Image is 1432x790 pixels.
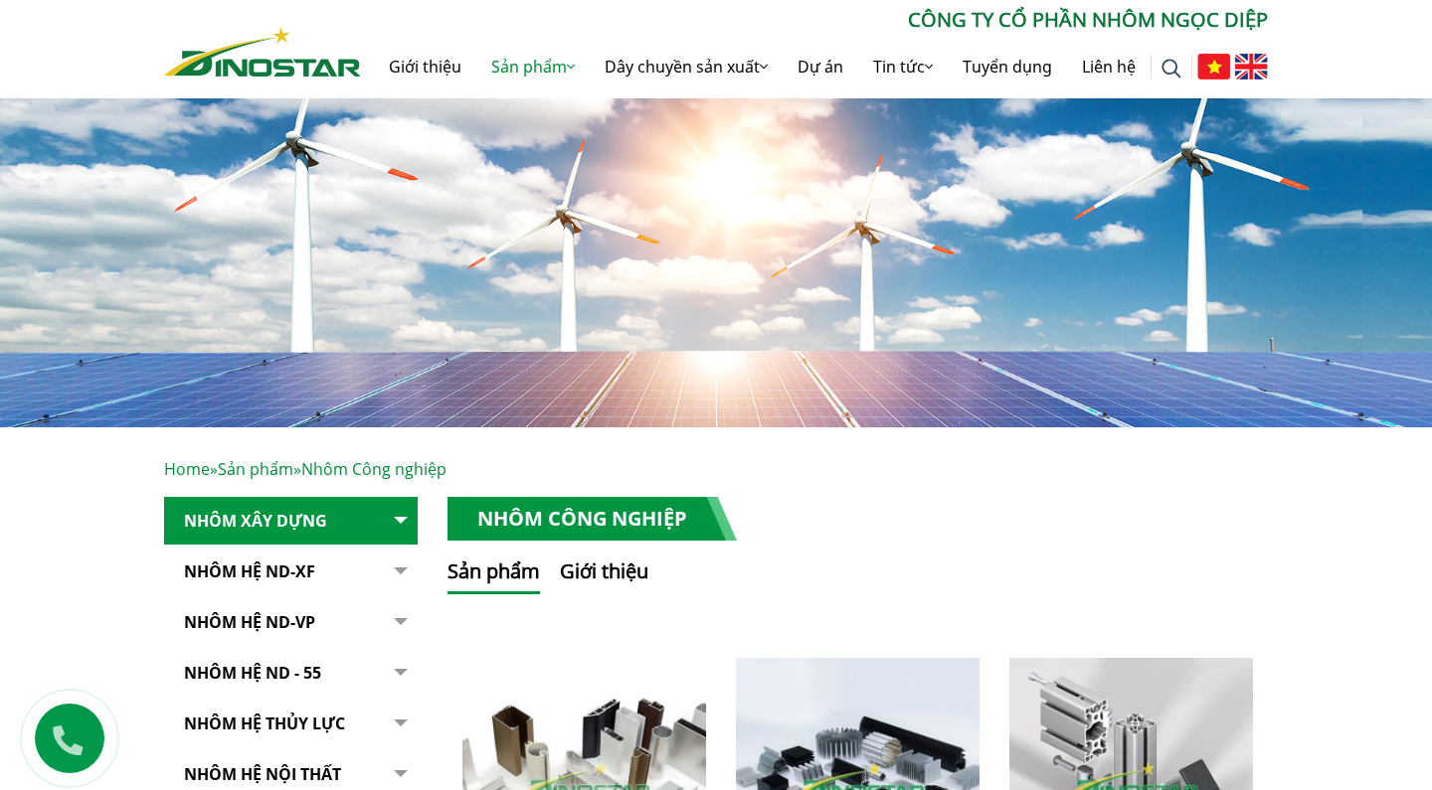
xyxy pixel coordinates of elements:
[858,35,948,98] a: Tin tức
[783,35,858,98] a: Dự án
[164,598,418,647] a: Nhôm Hệ ND-VP
[590,35,783,98] a: Dây chuyền sản xuất
[164,458,447,480] span: » »
[218,458,293,480] a: Sản phẩm
[301,458,447,480] span: Nhôm Công nghiệp
[447,556,540,594] button: Sản phẩm
[447,497,737,541] h1: Nhôm Công nghiệp
[164,700,418,748] a: Nhôm hệ thủy lực
[1162,59,1181,79] img: search
[361,5,1268,35] p: CÔNG TY CỔ PHẦN NHÔM NGỌC DIỆP
[374,35,476,98] a: Giới thiệu
[1197,54,1230,79] img: Tiếng Việt
[164,497,418,546] a: Nhôm Xây dựng
[164,458,210,480] a: Home
[164,548,418,596] a: Nhôm Hệ ND-XF
[164,649,418,698] a: NHÔM HỆ ND - 55
[560,556,648,594] button: Giới thiệu
[948,35,1067,98] a: Tuyển dụng
[1235,54,1268,79] img: English
[1067,35,1151,98] a: Liên hệ
[476,35,590,98] a: Sản phẩm
[164,27,361,77] img: Nhôm Dinostar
